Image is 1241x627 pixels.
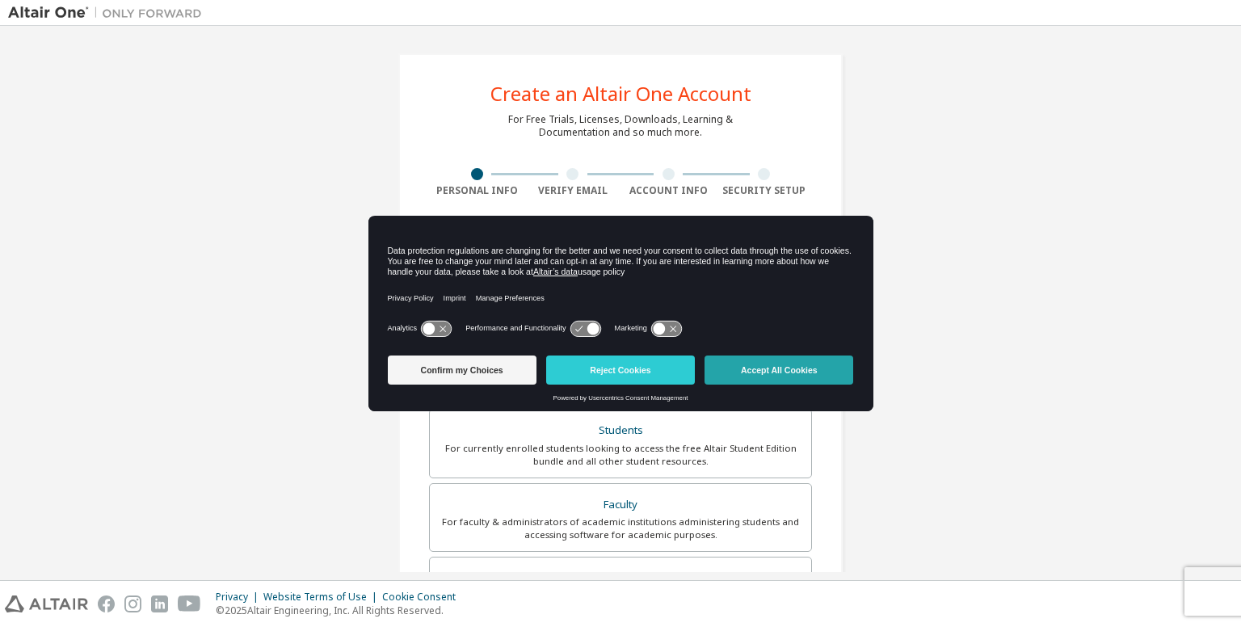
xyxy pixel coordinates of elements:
img: facebook.svg [98,595,115,612]
div: Account Info [620,184,717,197]
img: instagram.svg [124,595,141,612]
div: Personal Info [429,184,525,197]
div: Faculty [440,494,801,516]
div: Cookie Consent [382,591,465,604]
div: Students [440,419,801,442]
div: For faculty & administrators of academic institutions administering students and accessing softwa... [440,515,801,541]
div: Privacy [216,591,263,604]
img: Altair One [8,5,210,21]
div: Everyone else [440,567,801,590]
div: For currently enrolled students looking to access the free Altair Student Edition bundle and all ... [440,442,801,468]
p: © 2025 Altair Engineering, Inc. All Rights Reserved. [216,604,465,617]
div: Security Setup [717,184,813,197]
div: Verify Email [525,184,621,197]
img: youtube.svg [178,595,201,612]
img: altair_logo.svg [5,595,88,612]
div: For Free Trials, Licenses, Downloads, Learning & Documentation and so much more. [508,113,733,139]
div: Website Terms of Use [263,591,382,604]
div: Create an Altair One Account [490,84,751,103]
img: linkedin.svg [151,595,168,612]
